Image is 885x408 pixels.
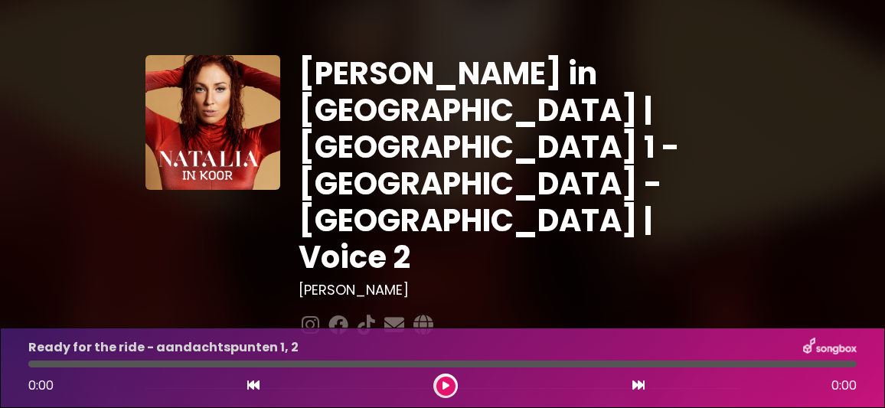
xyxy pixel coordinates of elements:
[28,338,299,357] p: Ready for the ride - aandachtspunten 1, 2
[28,377,54,394] span: 0:00
[803,338,857,357] img: songbox-logo-white.png
[299,282,740,299] h3: [PERSON_NAME]
[299,55,740,276] h1: [PERSON_NAME] in [GEOGRAPHIC_DATA] | [GEOGRAPHIC_DATA] 1 - [GEOGRAPHIC_DATA] - [GEOGRAPHIC_DATA] ...
[145,55,280,190] img: YTVS25JmS9CLUqXqkEhs
[831,377,857,395] span: 0:00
